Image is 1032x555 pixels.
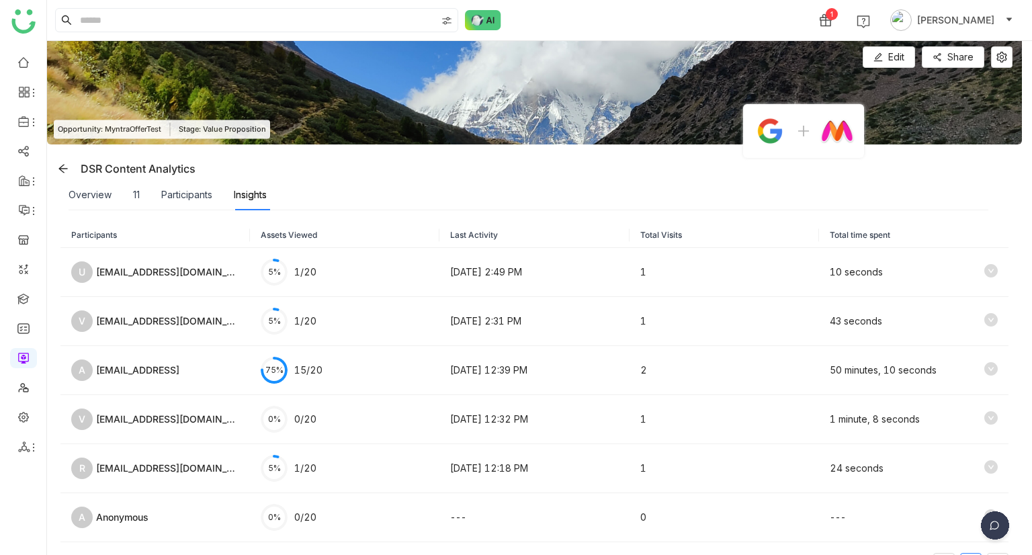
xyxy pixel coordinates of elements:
[630,248,819,297] td: 1
[630,444,819,493] td: 1
[439,444,629,493] td: [DATE] 12:18 PM
[439,224,629,248] th: Last Activity
[133,187,140,202] div: 11
[465,10,501,30] img: ask-buddy-normal.svg
[58,124,161,135] span: Opportunity: MyntraOfferTest
[250,224,439,248] th: Assets Viewed
[96,510,148,525] div: Anonymous
[294,363,322,378] div: 15/20
[439,248,629,297] td: [DATE] 2:49 PM
[294,510,316,525] div: 0/20
[234,187,267,202] div: Insights
[819,224,1008,248] th: Total time spent
[830,363,937,378] div: 50 minutes, 10 seconds
[826,8,838,20] div: 1
[439,346,629,395] td: [DATE] 12:39 PM
[261,464,288,472] span: 5%
[978,511,1012,545] img: dsr-chat-floating.svg
[439,395,629,444] td: [DATE] 12:32 PM
[161,187,212,202] div: Participants
[79,359,85,381] span: A
[11,9,36,34] img: logo
[261,513,288,521] span: 0%
[261,415,288,423] span: 0%
[79,310,85,332] span: V
[60,224,250,248] th: Participants
[294,265,316,280] div: 1/20
[888,9,1016,31] button: [PERSON_NAME]
[863,46,915,68] button: Edit
[441,15,452,26] img: search-type.svg
[96,363,179,378] div: [EMAIL_ADDRESS]
[630,224,819,248] th: Total Visits
[79,409,85,430] span: V
[830,461,884,476] div: 24 seconds
[830,265,883,280] div: 10 seconds
[947,50,974,65] span: Share
[439,297,629,346] td: [DATE] 2:31 PM
[96,314,239,329] div: [EMAIL_ADDRESS][DOMAIN_NAME]
[96,265,239,280] div: [EMAIL_ADDRESS][DOMAIN_NAME]
[294,314,316,329] div: 1/20
[917,13,994,28] span: [PERSON_NAME]
[96,461,239,476] div: [EMAIL_ADDRESS][DOMAIN_NAME]
[830,314,882,329] div: 43 seconds
[857,15,870,28] img: help.svg
[52,158,196,179] div: DSR Content Analytics
[294,461,316,476] div: 1/20
[79,261,85,283] span: U
[630,493,819,542] td: 0
[439,493,629,542] td: ---
[830,510,846,525] div: ---
[261,366,288,374] span: 75%
[261,317,288,325] span: 5%
[922,46,984,68] button: Share
[630,346,819,395] td: 2
[890,9,912,31] img: avatar
[79,458,85,479] span: R
[294,412,316,427] div: 0/20
[79,507,85,528] span: A
[96,412,239,427] div: [EMAIL_ADDRESS][DOMAIN_NAME]
[179,124,266,135] span: Stage: Value Proposition
[630,297,819,346] td: 1
[888,50,904,65] span: Edit
[69,187,112,202] div: Overview
[630,395,819,444] td: 1
[261,268,288,276] span: 5%
[830,412,920,427] div: 1 minute, 8 seconds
